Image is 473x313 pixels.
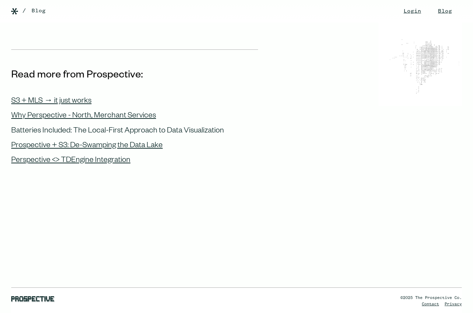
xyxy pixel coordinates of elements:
[11,112,156,121] div: Why Perspective - North, Merchant Services
[400,295,462,301] div: ©2025 The Prospective Co.
[11,91,92,106] a: S3 + MLS → it just works
[11,69,258,83] h3: Read more from Prospective:
[11,97,92,106] div: S3 + MLS → it just works
[11,136,163,151] a: Prospective + S3: De-Swamping the Data Lake
[11,156,130,165] div: Perspective <> TDEngine Integration
[11,151,130,165] a: Perspective <> TDEngine Integration
[11,106,156,121] a: Why Perspective - North, Merchant Services
[22,7,26,15] div: /
[11,142,163,151] div: Prospective + S3: De-Swamping the Data Lake
[422,302,439,306] a: Contact
[445,302,462,306] a: Privacy
[11,127,224,136] div: Batteries Included: The Local-First Approach to Data Visualization
[11,121,224,136] a: Batteries Included: The Local-First Approach to Data Visualization
[32,7,46,15] a: Blog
